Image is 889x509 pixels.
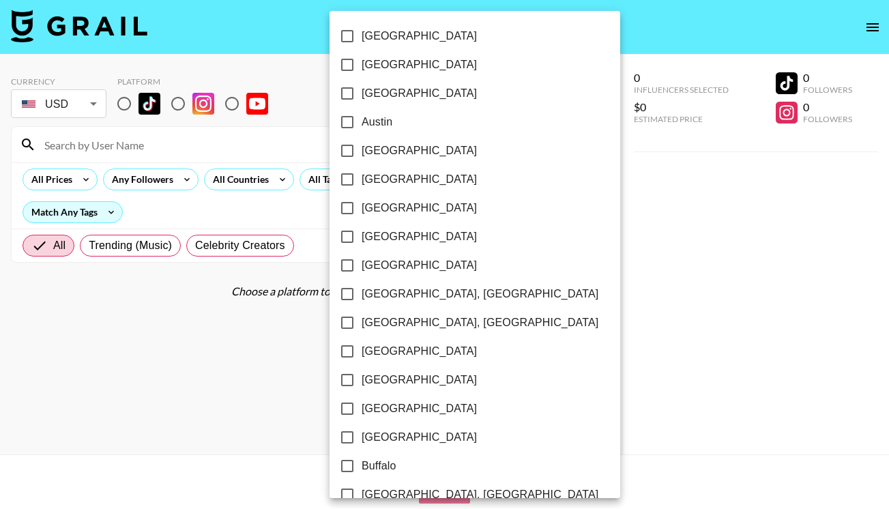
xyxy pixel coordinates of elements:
span: [GEOGRAPHIC_DATA], [GEOGRAPHIC_DATA] [362,315,598,331]
span: [GEOGRAPHIC_DATA] [362,257,477,274]
span: [GEOGRAPHIC_DATA] [362,85,477,102]
span: [GEOGRAPHIC_DATA] [362,28,477,44]
span: Austin [362,114,392,130]
span: [GEOGRAPHIC_DATA] [362,57,477,73]
span: [GEOGRAPHIC_DATA] [362,200,477,216]
span: [GEOGRAPHIC_DATA], [GEOGRAPHIC_DATA] [362,486,598,503]
span: Buffalo [362,458,396,474]
span: [GEOGRAPHIC_DATA] [362,343,477,360]
span: [GEOGRAPHIC_DATA] [362,143,477,159]
span: [GEOGRAPHIC_DATA] [362,429,477,446]
iframe: Drift Widget Chat Controller [821,441,873,493]
span: [GEOGRAPHIC_DATA] [362,171,477,188]
span: [GEOGRAPHIC_DATA] [362,229,477,245]
span: [GEOGRAPHIC_DATA] [362,372,477,388]
span: [GEOGRAPHIC_DATA] [362,401,477,417]
span: [GEOGRAPHIC_DATA], [GEOGRAPHIC_DATA] [362,286,598,302]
